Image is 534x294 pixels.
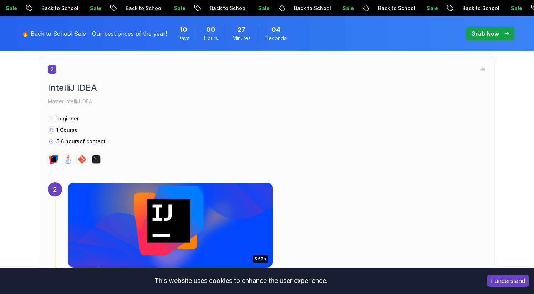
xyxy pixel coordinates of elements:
[213,5,235,12] p: Sale
[63,155,72,164] img: java logo
[22,29,167,38] p: 🔥 Back to School Sale - Our best prices of the year!
[78,155,86,164] img: git logo
[80,5,128,12] p: Back to School
[248,5,297,12] p: Back to School
[56,115,79,122] p: beginner
[48,65,56,74] span: 2
[56,138,106,145] p: 5.6 hours of content
[49,155,58,164] img: intellij logo
[465,5,488,12] p: Sale
[164,5,213,12] p: Back to School
[255,256,266,262] p: 5.57h
[92,155,101,164] img: terminal logo
[48,182,62,196] div: 2
[178,35,189,42] span: Days
[271,25,280,35] span: 4 Seconds
[68,182,273,289] a: IntelliJ IDEA Developer Guide card5.57hIntelliJ IDEA Developer GuideProMaximize IDE efficiency wi...
[48,82,487,94] h2: IntelliJ IDEA
[487,275,529,287] button: Accept cookies
[128,5,151,12] p: Sale
[417,5,465,12] p: Back to School
[265,35,286,42] span: Seconds
[332,5,381,12] p: Back to School
[206,25,215,35] span: 0 Hours
[204,35,218,42] span: Hours
[44,5,67,12] p: Sale
[297,5,320,12] p: Sale
[5,273,477,289] div: This website uses cookies to enhance the user experience.
[238,25,245,35] span: 27 Minutes
[56,127,78,133] span: 1 Course
[48,96,487,106] p: Master IntelliJ IDEA
[68,183,273,268] img: IntelliJ IDEA Developer Guide card
[381,5,404,12] p: Sale
[471,29,499,38] p: Grab Now
[233,35,251,42] span: Minutes
[180,25,187,35] span: 10 Days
